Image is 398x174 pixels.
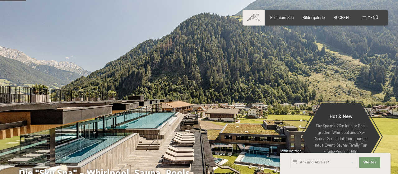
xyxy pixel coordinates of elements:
span: Weiter [363,160,376,165]
button: Weiter [359,157,380,168]
a: Premium Spa [270,15,294,20]
p: Sky Spa mit 23m Infinity Pool, großem Whirlpool und Sky-Sauna, Sauna Outdoor Lounge, neue Event-S... [314,123,368,161]
a: Bildergalerie [303,15,325,20]
span: Schnellanfrage [280,149,301,153]
span: Hot & New [330,113,353,119]
span: Menü [368,15,378,20]
a: Hot & New Sky Spa mit 23m Infinity Pool, großem Whirlpool und Sky-Sauna, Sauna Outdoor Lounge, ne... [302,103,381,171]
a: BUCHEN [334,15,349,20]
